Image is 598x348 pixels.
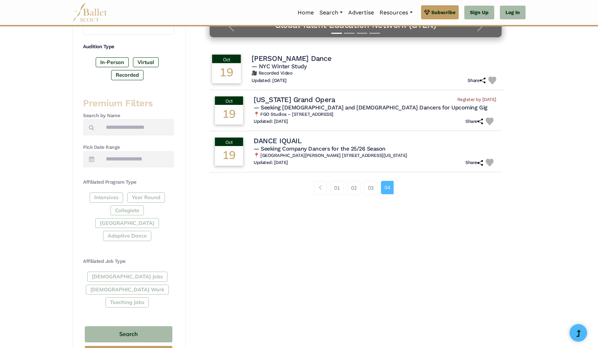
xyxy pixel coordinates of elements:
[421,5,459,19] a: Subscribe
[83,179,174,186] h4: Affiliated Program Type
[252,77,287,83] h6: Updated: [DATE]
[357,29,367,37] button: Slide 3
[252,70,499,76] h6: 🎥 Recorded Video
[215,146,243,166] div: 19
[330,181,344,195] a: 01
[345,5,377,20] a: Advertise
[212,55,241,63] div: Oct
[83,97,174,109] h3: Premium Filters
[254,95,335,104] h4: [US_STATE] Grand Opera
[215,96,243,105] div: Oct
[252,53,331,63] h4: [PERSON_NAME] Dance
[215,138,243,146] div: Oct
[254,160,288,166] h6: Updated: [DATE]
[83,43,174,50] h4: Audition Type
[83,144,174,151] h4: Pick Date Range
[369,29,380,37] button: Slide 4
[111,70,144,80] label: Recorded
[212,63,241,83] div: 19
[252,63,306,70] span: — NYC Winter Study
[500,6,526,20] a: Log In
[424,8,430,16] img: gem.svg
[344,29,355,37] button: Slide 2
[83,258,174,265] h4: Affiliated Job Type
[431,8,456,16] span: Subscribe
[85,326,172,343] button: Search
[133,57,159,67] label: Virtual
[468,77,486,83] h6: Share
[254,145,386,152] span: — Seeking Company Dancers for the 25/26 Season
[317,5,345,20] a: Search
[381,181,394,194] a: 04
[347,181,361,195] a: 02
[254,112,496,118] h6: 📍 FGO Studios – [STREET_ADDRESS]
[254,153,496,159] h6: 📍 [GEOGRAPHIC_DATA][PERSON_NAME] [STREET_ADDRESS][US_STATE]
[254,136,301,145] h4: DANCE IQUAIL
[254,119,288,125] h6: Updated: [DATE]
[364,181,377,195] a: 03
[295,5,317,20] a: Home
[465,160,483,166] h6: Share
[254,104,488,111] span: — Seeking [DEMOGRAPHIC_DATA] and [DEMOGRAPHIC_DATA] Dancers for Upcoming Gig
[377,5,415,20] a: Resources
[457,97,496,103] span: Register by [DATE]
[215,105,243,125] div: 19
[331,29,342,37] button: Slide 1
[83,112,174,119] h4: Search by Name
[464,6,494,20] a: Sign Up
[100,119,174,135] input: Search by names...
[314,181,397,195] nav: Page navigation example
[96,57,129,67] label: In-Person
[465,119,483,125] h6: Share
